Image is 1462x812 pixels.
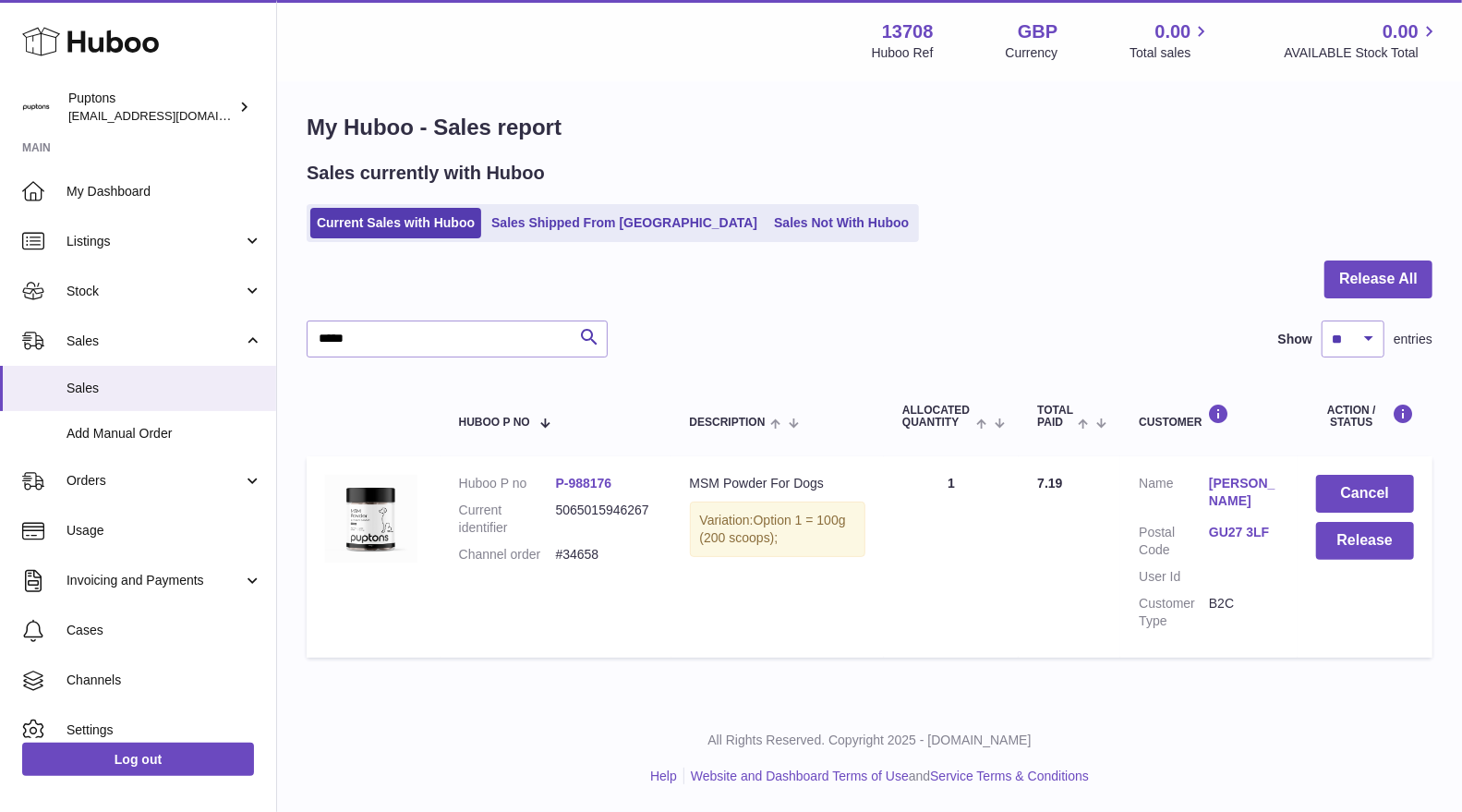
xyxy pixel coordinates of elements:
a: [PERSON_NAME] [1209,475,1279,510]
li: and [684,768,1089,785]
a: P-988176 [556,476,612,491]
dt: Postal Code [1139,524,1209,559]
dt: User Id [1139,568,1209,586]
h2: Sales currently with Huboo [307,161,545,186]
img: hello@puptons.com [22,93,50,121]
span: Listings [66,233,243,250]
span: Sales [66,333,243,350]
div: Puptons [68,90,235,125]
td: 1 [884,456,1019,657]
span: Sales [66,380,262,397]
span: Stock [66,283,243,300]
span: Cases [66,622,262,639]
dt: Huboo P no [459,475,556,492]
span: AVAILABLE Stock Total [1284,44,1440,62]
a: Sales Shipped From [GEOGRAPHIC_DATA] [485,208,764,238]
button: Release All [1324,261,1432,298]
span: Add Manual Order [66,425,262,442]
a: Service Terms & Conditions [930,769,1089,783]
div: Customer [1139,404,1278,429]
span: Channels [66,672,262,689]
p: All Rights Reserved. Copyright 2025 - [DOMAIN_NAME] [292,732,1447,749]
span: entries [1394,331,1432,348]
dt: Channel order [459,546,556,564]
button: Release [1316,522,1414,560]
span: Orders [66,472,243,490]
span: Total sales [1130,44,1212,62]
span: Invoicing and Payments [66,572,243,589]
span: Option 1 = 100g (200 scoops); [700,513,846,545]
span: Settings [66,721,262,739]
dt: Customer Type [1139,595,1209,630]
span: Description [690,417,766,429]
div: Huboo Ref [872,44,934,62]
a: Current Sales with Huboo [310,208,481,238]
span: Huboo P no [459,417,530,429]
strong: GBP [1018,19,1057,44]
a: 0.00 Total sales [1130,19,1212,62]
a: Log out [22,743,254,776]
dt: Name [1139,475,1209,515]
span: My Dashboard [66,183,262,200]
dd: 5065015946267 [556,502,653,537]
div: Currency [1006,44,1058,62]
a: 0.00 AVAILABLE Stock Total [1284,19,1440,62]
dd: #34658 [556,546,653,564]
button: Cancel [1316,475,1414,513]
span: [EMAIL_ADDRESS][DOMAIN_NAME] [68,108,272,123]
a: Sales Not With Huboo [767,208,915,238]
span: 0.00 [1155,19,1191,44]
dt: Current identifier [459,502,556,537]
img: TotalPetsMSMPowderForDogs_ffb90623-83ef-4257-86e1-6a44a59590c6.jpg [325,475,417,562]
span: Usage [66,522,262,539]
span: ALLOCATED Quantity [902,405,972,429]
dd: B2C [1209,595,1279,630]
h1: My Huboo - Sales report [307,113,1432,142]
span: 7.19 [1037,476,1062,491]
label: Show [1278,331,1312,348]
a: Help [650,769,677,783]
strong: 13708 [882,19,934,44]
span: Total paid [1037,405,1073,429]
div: Action / Status [1316,404,1414,429]
a: Website and Dashboard Terms of Use [691,769,909,783]
div: Variation: [690,502,866,557]
div: MSM Powder For Dogs [690,475,866,492]
span: 0.00 [1383,19,1419,44]
a: GU27 3LF [1209,524,1279,541]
